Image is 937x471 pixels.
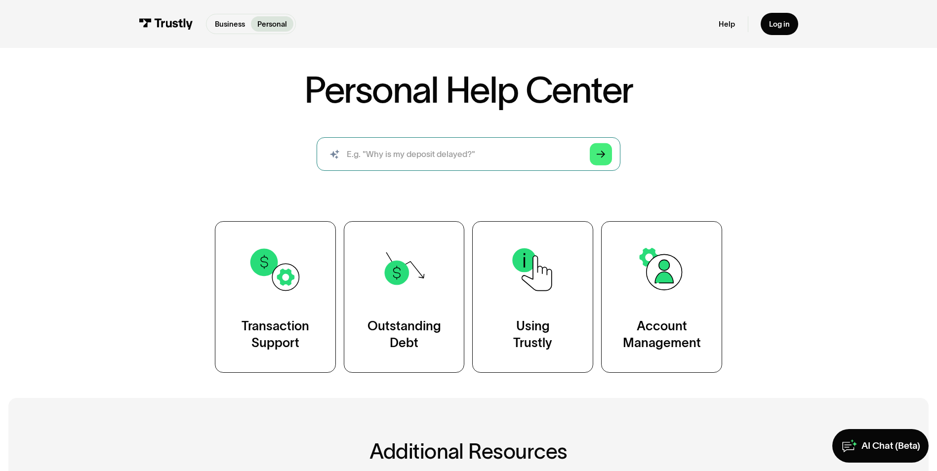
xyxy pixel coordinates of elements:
[367,318,441,352] div: Outstanding Debt
[861,440,920,452] div: AI Chat (Beta)
[601,221,722,373] a: AccountManagement
[761,13,798,35] a: Log in
[832,429,929,463] a: AI Chat (Beta)
[623,318,701,352] div: Account Management
[719,19,735,29] a: Help
[304,72,633,108] h1: Personal Help Center
[242,318,309,352] div: Transaction Support
[472,221,593,373] a: UsingTrustly
[139,18,193,30] img: Trustly Logo
[769,19,790,29] div: Log in
[513,318,552,352] div: Using Trustly
[208,16,251,32] a: Business
[165,440,772,463] h2: Additional Resources
[215,19,245,30] p: Business
[257,19,287,30] p: Personal
[251,16,293,32] a: Personal
[344,221,465,373] a: OutstandingDebt
[317,137,620,171] form: Search
[317,137,620,171] input: search
[215,221,336,373] a: TransactionSupport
